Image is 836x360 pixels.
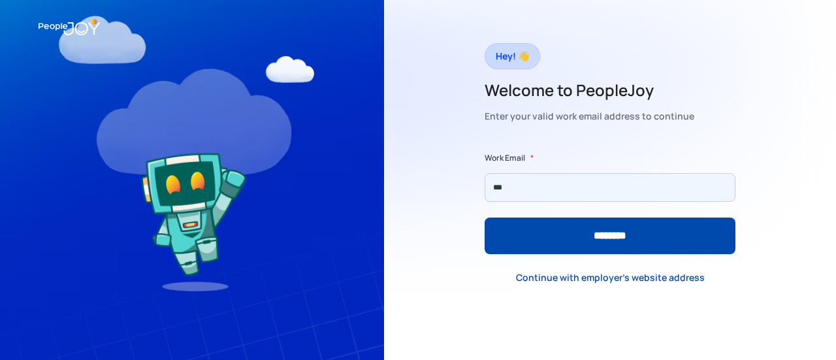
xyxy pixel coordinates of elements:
div: Continue with employer's website address [516,271,705,284]
div: Hey! 👋 [496,47,529,65]
form: Form [485,152,735,254]
h2: Welcome to PeopleJoy [485,80,694,101]
label: Work Email [485,152,525,165]
div: Enter your valid work email address to continue [485,107,694,125]
a: Continue with employer's website address [506,264,715,291]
